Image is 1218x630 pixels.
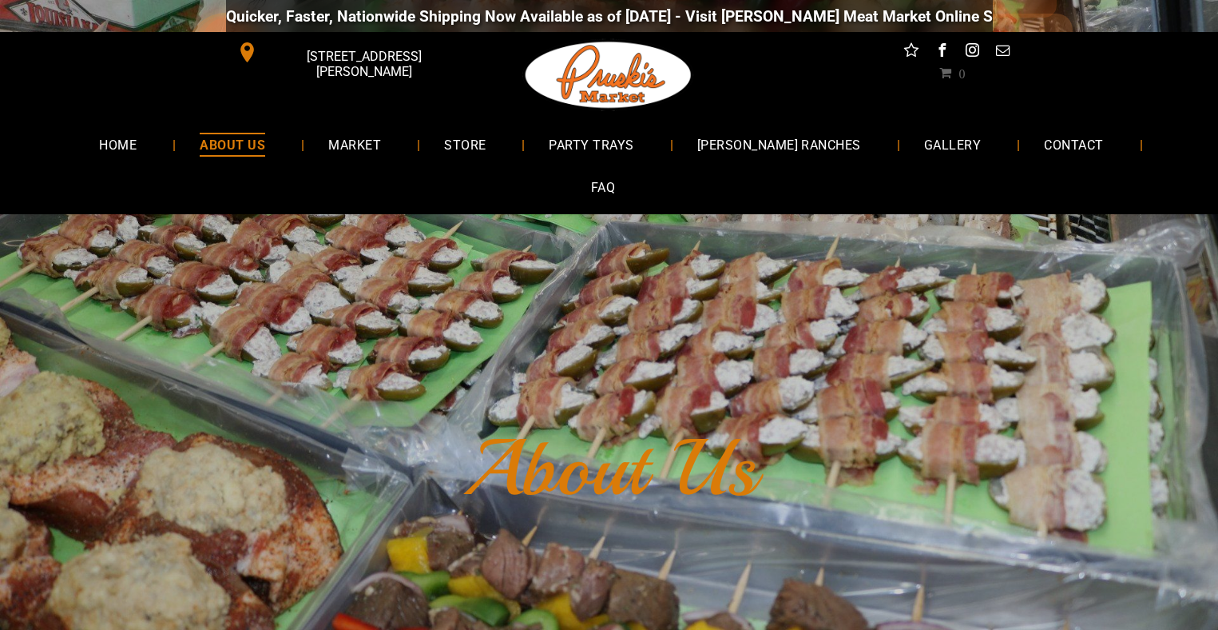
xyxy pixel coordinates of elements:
a: FAQ [567,166,639,209]
img: Pruski-s+Market+HQ+Logo2-1920w.png [522,32,695,118]
span: [STREET_ADDRESS][PERSON_NAME] [260,41,466,87]
a: [PERSON_NAME] RANCHES [673,123,885,165]
a: instagram [962,40,982,65]
a: MARKET [304,123,405,165]
a: HOME [75,123,161,165]
a: GALLERY [900,123,1005,165]
a: STORE [420,123,510,165]
a: [STREET_ADDRESS][PERSON_NAME] [226,40,470,65]
a: facebook [931,40,952,65]
a: ABOUT US [176,123,289,165]
font: About Us [462,419,756,518]
span: 0 [958,66,965,79]
a: Social network [901,40,922,65]
a: CONTACT [1020,123,1127,165]
a: PARTY TRAYS [525,123,657,165]
a: email [992,40,1013,65]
